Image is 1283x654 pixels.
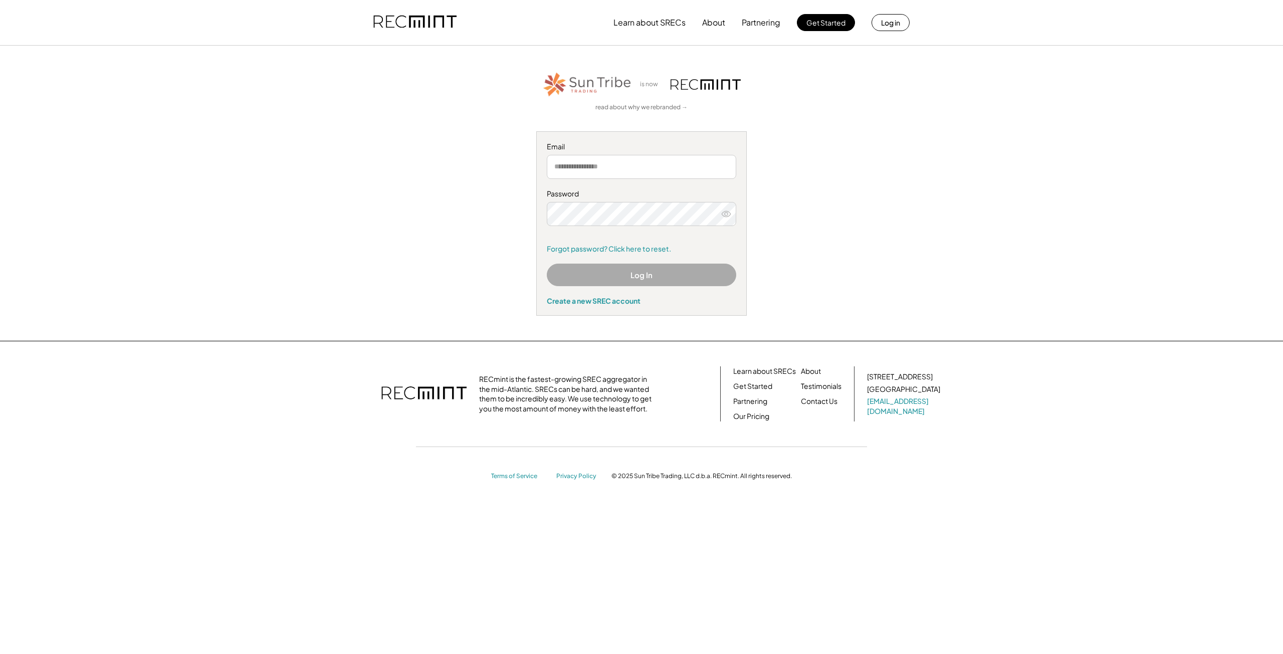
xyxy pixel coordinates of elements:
[801,366,821,376] a: About
[733,411,769,421] a: Our Pricing
[797,14,855,31] button: Get Started
[613,13,686,33] button: Learn about SRECs
[542,71,632,98] img: STT_Horizontal_Logo%2B-%2BColor.png
[556,472,601,481] a: Privacy Policy
[671,79,741,90] img: recmint-logotype%403x.png
[733,366,796,376] a: Learn about SRECs
[867,396,942,416] a: [EMAIL_ADDRESS][DOMAIN_NAME]
[381,376,467,411] img: recmint-logotype%403x.png
[611,472,792,480] div: © 2025 Sun Tribe Trading, LLC d.b.a. RECmint. All rights reserved.
[547,296,736,305] div: Create a new SREC account
[801,381,841,391] a: Testimonials
[801,396,837,406] a: Contact Us
[491,472,546,481] a: Terms of Service
[742,13,780,33] button: Partnering
[547,142,736,152] div: Email
[867,384,940,394] div: [GEOGRAPHIC_DATA]
[547,189,736,199] div: Password
[702,13,725,33] button: About
[547,244,736,254] a: Forgot password? Click here to reset.
[547,264,736,286] button: Log In
[733,381,772,391] a: Get Started
[733,396,767,406] a: Partnering
[479,374,657,413] div: RECmint is the fastest-growing SREC aggregator in the mid-Atlantic. SRECs can be hard, and we wan...
[867,372,933,382] div: [STREET_ADDRESS]
[595,103,688,112] a: read about why we rebranded →
[373,6,457,40] img: recmint-logotype%403x.png
[872,14,910,31] button: Log in
[637,80,666,89] div: is now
